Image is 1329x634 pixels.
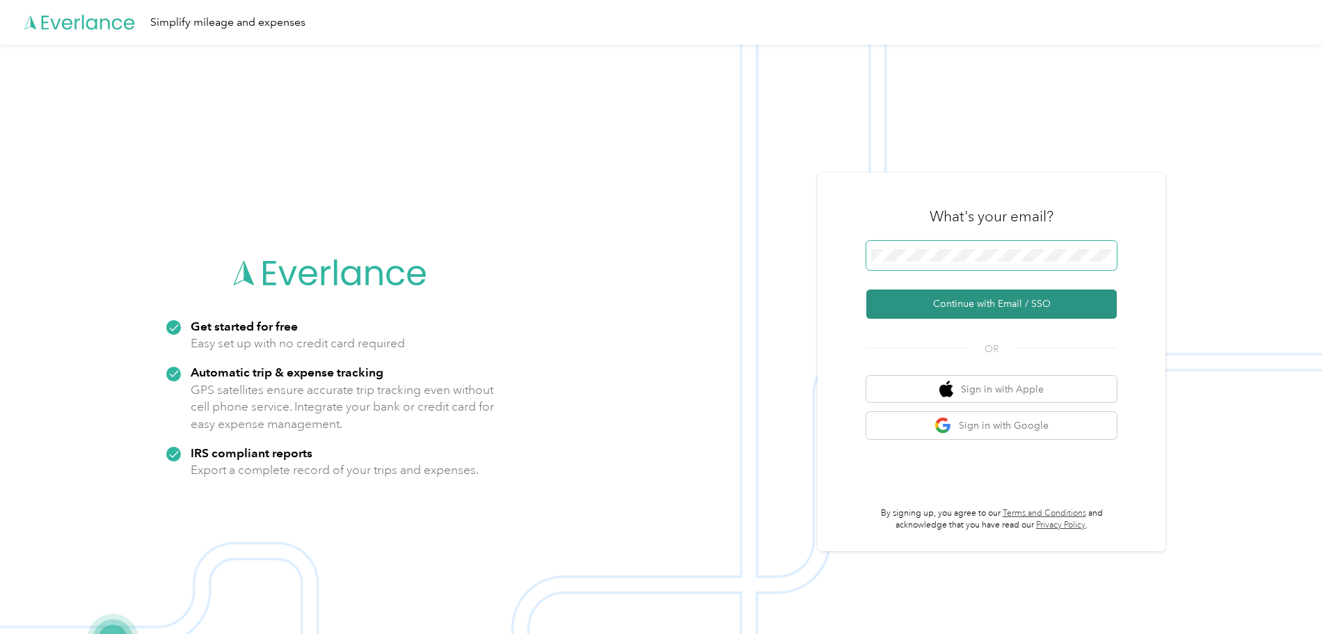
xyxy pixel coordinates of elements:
[866,412,1117,439] button: google logoSign in with Google
[866,507,1117,532] p: By signing up, you agree to our and acknowledge that you have read our .
[191,461,479,479] p: Export a complete record of your trips and expenses.
[150,14,305,31] div: Simplify mileage and expenses
[866,290,1117,319] button: Continue with Email / SSO
[191,335,405,352] p: Easy set up with no credit card required
[191,319,298,333] strong: Get started for free
[930,207,1053,226] h3: What's your email?
[934,417,952,434] img: google logo
[939,381,953,398] img: apple logo
[866,376,1117,403] button: apple logoSign in with Apple
[191,381,495,433] p: GPS satellites ensure accurate trip tracking even without cell phone service. Integrate your bank...
[191,365,383,379] strong: Automatic trip & expense tracking
[967,342,1016,356] span: OR
[1003,508,1086,518] a: Terms and Conditions
[191,445,312,460] strong: IRS compliant reports
[1036,520,1085,530] a: Privacy Policy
